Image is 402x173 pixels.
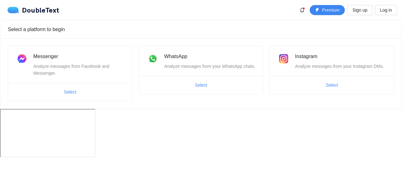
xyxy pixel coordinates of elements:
[347,5,372,15] button: Sign up
[269,46,394,94] a: InstagramAnalyze messages from your Instagram DMs.Select
[295,63,386,70] div: Analyze messages from your Instagram DMs.
[297,5,307,15] button: bell
[59,87,81,97] button: Select
[321,80,343,90] button: Select
[195,82,207,89] span: Select
[8,46,133,101] a: MessengerAnalyze messages from Facebook and Messenger.Select
[164,63,256,70] div: Analyze messages from your WhatsApp chats.
[315,8,319,13] span: thunderbolt
[277,52,290,65] img: instagram.png
[8,20,394,38] div: Select a platform to begin
[380,7,392,14] span: Log in
[33,63,125,77] div: Analyze messages from Facebook and Messenger.
[310,5,345,15] button: thunderboltPremium
[8,7,59,13] a: logoDoubleText
[33,52,125,60] div: Messenger
[190,80,212,90] button: Select
[295,54,317,59] span: Instagram
[326,82,338,89] span: Select
[352,7,367,14] span: Sign up
[297,8,307,13] span: bell
[147,52,159,65] img: whatsapp.png
[64,89,76,95] span: Select
[164,54,187,59] span: WhatsApp
[322,7,340,14] span: Premium
[16,52,28,65] img: messenger.png
[139,46,263,94] a: WhatsAppAnalyze messages from your WhatsApp chats.Select
[375,5,397,15] button: Log in
[8,7,59,13] div: DoubleText
[8,7,22,13] img: logo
